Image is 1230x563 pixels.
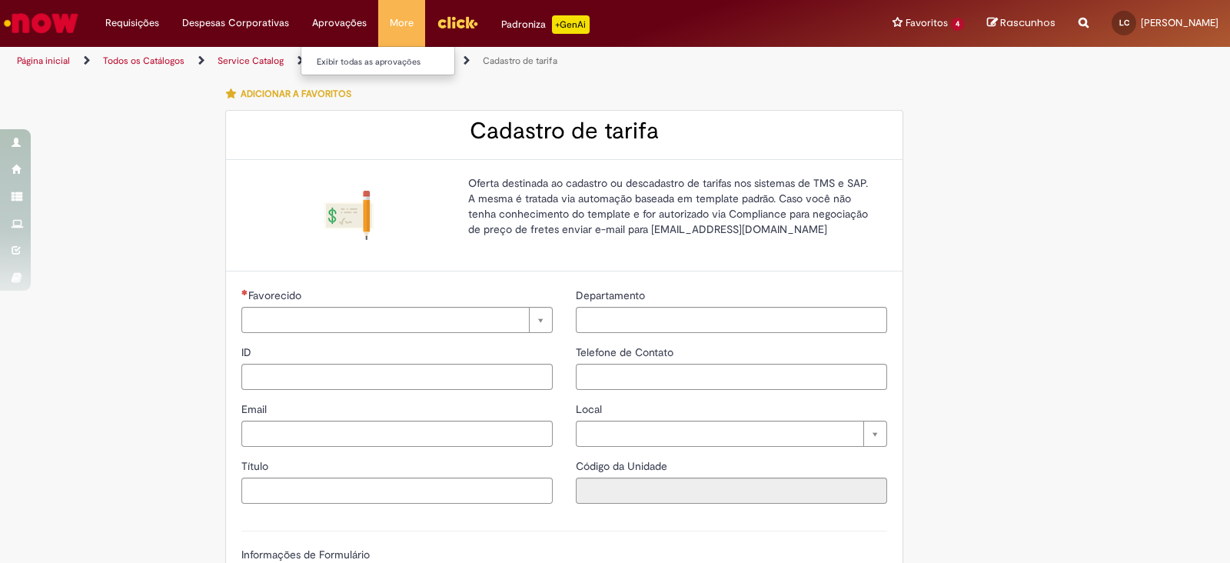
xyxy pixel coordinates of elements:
ul: Trilhas de página [12,47,809,75]
input: ID [241,364,553,390]
img: ServiceNow [2,8,81,38]
span: LC [1119,18,1129,28]
input: Título [241,478,553,504]
p: Oferta destinada ao cadastro ou descadastro de tarifas nos sistemas de TMS e SAP. A mesma é trata... [468,175,876,237]
span: Título [241,459,271,473]
span: Rascunhos [1000,15,1055,30]
button: Adicionar a Favoritos [225,78,360,110]
span: Necessários - Favorecido [248,288,304,302]
span: Telefone de Contato [576,345,676,359]
span: More [390,15,414,31]
p: +GenAi [552,15,590,34]
input: Email [241,421,553,447]
div: Padroniza [501,15,590,34]
label: Somente leitura - Código da Unidade [576,458,670,474]
a: Service Catalog [218,55,284,67]
span: Necessários [241,289,248,295]
a: Limpar campo Favorecido [241,307,553,333]
span: Adicionar a Favoritos [241,88,351,100]
span: Local [576,402,605,416]
a: Cadastro de tarifa [483,55,557,67]
label: Informações de Formulário [241,548,370,561]
a: Página inicial [17,55,70,67]
a: Rascunhos [987,16,1055,31]
img: click_logo_yellow_360x200.png [437,11,478,34]
span: Despesas Corporativas [182,15,289,31]
input: Departamento [576,307,887,333]
ul: Aprovações [301,46,455,75]
a: Limpar campo Local [576,421,887,447]
input: Código da Unidade [576,478,887,504]
span: Requisições [105,15,159,31]
h2: Cadastro de tarifa [241,118,887,144]
span: 4 [951,18,964,31]
a: Exibir todas as aprovações [301,54,470,71]
a: Todos os Catálogos [103,55,184,67]
input: Telefone de Contato [576,364,887,390]
span: Favoritos [906,15,948,31]
span: ID [241,345,254,359]
span: Somente leitura - Código da Unidade [576,459,670,473]
span: Aprovações [312,15,367,31]
span: Departamento [576,288,648,302]
img: Cadastro de tarifa [324,191,374,240]
span: Email [241,402,270,416]
span: [PERSON_NAME] [1141,16,1218,29]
